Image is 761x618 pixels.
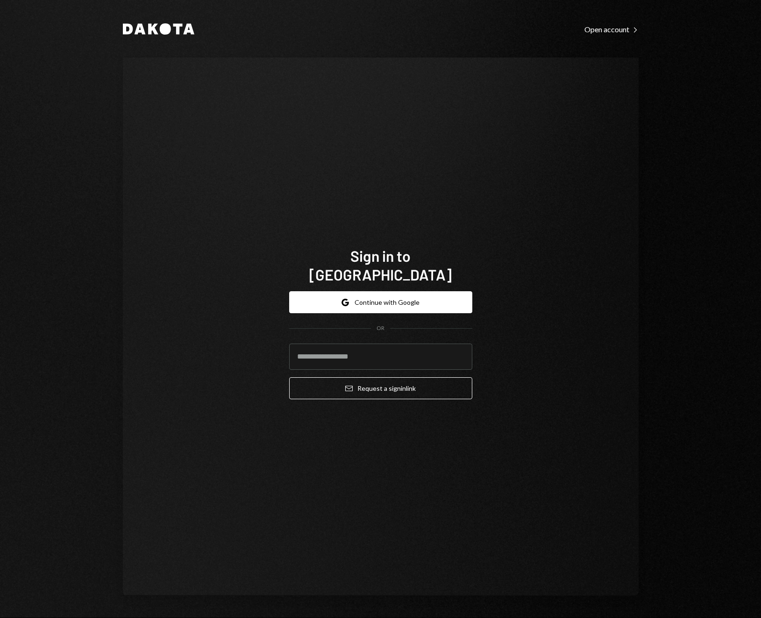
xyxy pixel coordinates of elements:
div: OR [377,324,384,332]
button: Continue with Google [289,291,472,313]
div: Open account [584,25,639,34]
a: Open account [584,24,639,34]
h1: Sign in to [GEOGRAPHIC_DATA] [289,246,472,284]
button: Request a signinlink [289,377,472,399]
